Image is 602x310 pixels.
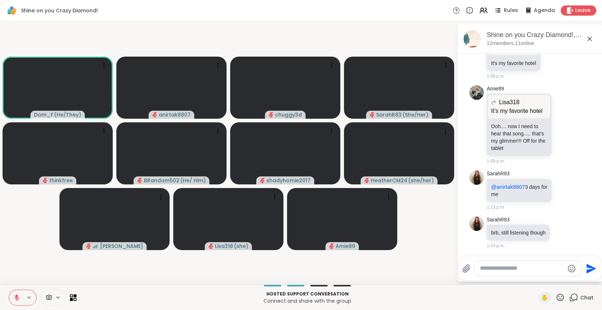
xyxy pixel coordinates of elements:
[86,244,91,249] span: audio-muted
[464,30,481,48] img: Shine on you Crazy Diamond!, Sep 07
[491,123,547,152] p: Ooh.... now I need to hear that song..... that's my glimmer!!! Off for the tablet
[54,111,81,118] span: ( He/They )
[487,170,510,178] a: SarahR83
[582,260,598,277] button: Send
[469,216,484,231] img: https://sharewell-space-live.sfo3.digitaloceanspaces.com/user-generated/ad949235-6f32-41e6-8b9f-9...
[159,111,191,118] span: anirtak8807
[402,111,428,118] span: ( She/Her )
[376,111,402,118] span: SarahR83
[504,7,518,14] span: Rules
[81,297,534,305] p: Connect and share with the group
[208,244,213,249] span: audio-muted
[329,244,334,249] span: audio-muted
[491,229,545,236] p: brb, still listening though
[487,158,505,164] span: 1:09 p.m.
[469,85,484,100] img: https://sharewell-space-live.sfo3.digitaloceanspaces.com/user-generated/c3bd44a5-f966-4702-9748-c...
[336,242,355,250] span: Amie89
[43,178,48,183] span: audio-muted
[266,177,311,184] span: shadyhomie2017
[34,111,53,118] span: Dom_F
[480,265,564,272] textarea: Type your message
[534,7,555,14] span: Agenda
[152,112,157,117] span: audio-muted
[469,170,484,185] img: https://sharewell-space-live.sfo3.digitaloceanspaces.com/user-generated/ad949235-6f32-41e6-8b9f-9...
[541,293,548,302] span: ✋
[100,242,143,250] span: [PERSON_NAME]
[6,4,18,17] img: ShareWell Logomark
[580,294,593,301] span: Chat
[370,112,375,117] span: audio-muted
[49,177,73,184] span: thinkfree
[491,183,547,198] p: 3 days for me
[575,7,590,14] span: Leave
[269,112,274,117] span: audio-muted
[491,184,525,190] span: @anirtak8807
[491,107,547,115] p: It's my favorite hotel
[408,177,434,184] span: ( she/her )
[487,30,597,40] div: Shine on you Crazy Diamond!, [DATE]
[487,85,504,93] a: Amie89
[487,242,505,249] span: 1:14 p.m.
[567,264,576,273] button: Emoji picker
[487,204,505,211] span: 1:13 p.m.
[275,111,302,118] span: chuggy3d
[144,177,179,184] span: BRandom502
[487,73,505,79] span: 1:09 p.m.
[81,291,534,297] p: Hosted support conversation
[234,242,248,250] span: ( she )
[137,178,142,183] span: audio-muted
[487,40,534,47] p: 12 members, 11 online
[364,178,369,183] span: audio-muted
[491,60,536,67] p: It's my favorite hotel
[260,178,265,183] span: audio-muted
[215,242,233,250] span: Lisa318
[371,177,407,184] span: HeatherCM24
[180,177,206,184] span: ( He/ Him )
[499,98,519,107] span: Lisa318
[487,216,510,224] a: SarahR83
[21,7,98,14] span: Shine on you Crazy Diamond!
